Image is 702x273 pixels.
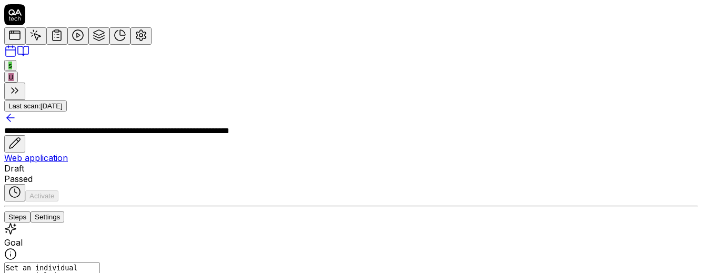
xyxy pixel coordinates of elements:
[4,174,698,184] div: Passed
[4,163,698,174] div: Draft
[25,190,58,201] button: Activate
[4,72,18,83] button: U
[4,211,31,223] button: Steps
[8,73,14,81] span: U
[4,153,698,163] a: Web application
[8,62,12,69] span: s
[4,237,143,248] div: Goal
[4,153,68,163] span: Web application
[31,211,64,223] button: Settings
[17,49,29,59] a: Documentation
[8,102,63,110] span: Last scan:
[4,60,16,71] button: s
[41,102,63,110] time: [DATE]
[4,184,25,201] button: View version history
[4,100,67,112] button: Last scan:[DATE]
[4,49,17,59] a: Book a call with us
